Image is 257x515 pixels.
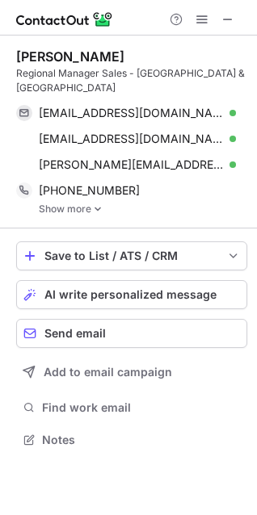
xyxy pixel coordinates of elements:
[39,157,224,172] span: [PERSON_NAME][EMAIL_ADDRESS][PERSON_NAME][DOMAIN_NAME]
[44,288,217,301] span: AI write personalized message
[16,396,247,419] button: Find work email
[42,433,241,447] span: Notes
[16,319,247,348] button: Send email
[16,280,247,309] button: AI write personalized message
[44,327,106,340] span: Send email
[16,358,247,387] button: Add to email campaign
[93,203,103,215] img: -
[42,400,241,415] span: Find work email
[16,241,247,270] button: save-profile-one-click
[16,10,113,29] img: ContactOut v5.3.10
[39,203,247,215] a: Show more
[39,106,224,120] span: [EMAIL_ADDRESS][DOMAIN_NAME]
[44,366,172,379] span: Add to email campaign
[16,429,247,451] button: Notes
[16,48,124,65] div: [PERSON_NAME]
[39,183,140,198] span: [PHONE_NUMBER]
[44,249,219,262] div: Save to List / ATS / CRM
[16,66,247,95] div: Regional Manager Sales - [GEOGRAPHIC_DATA] & [GEOGRAPHIC_DATA]
[39,132,224,146] span: [EMAIL_ADDRESS][DOMAIN_NAME]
